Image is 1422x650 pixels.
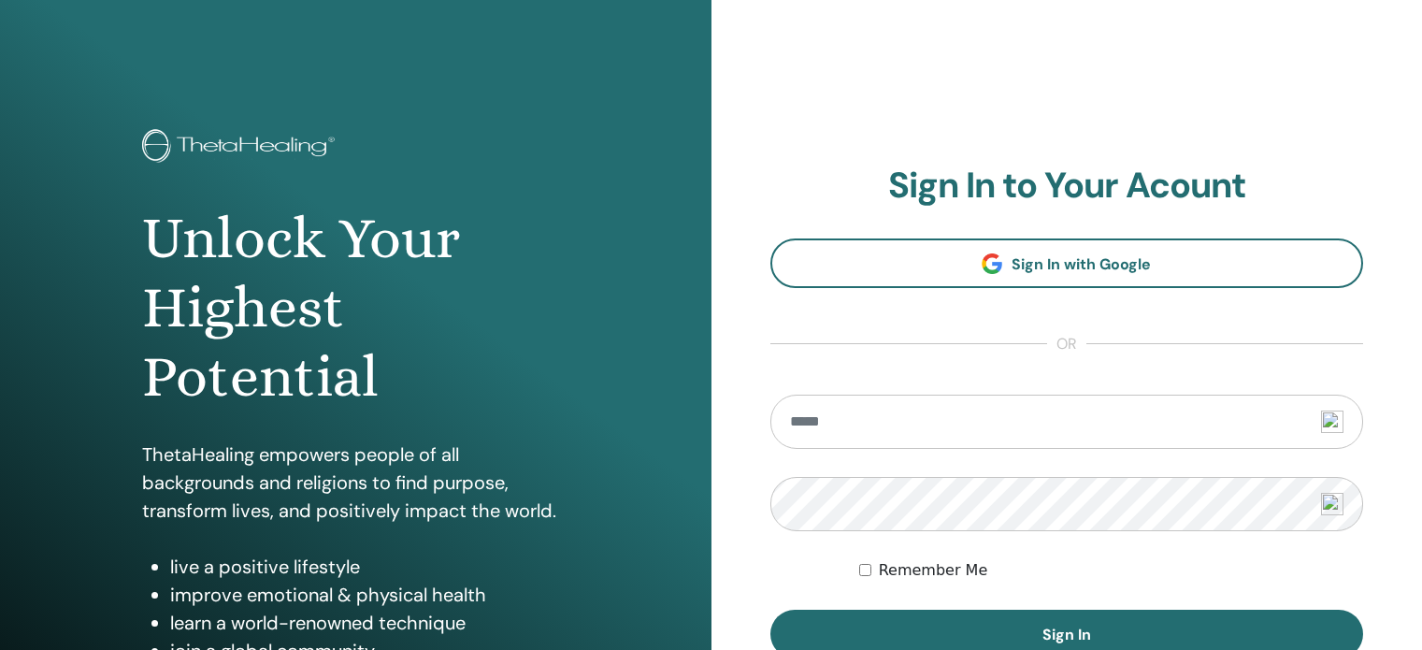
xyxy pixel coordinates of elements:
[859,559,1363,582] div: Keep me authenticated indefinitely or until I manually logout
[142,441,569,525] p: ThetaHealing empowers people of all backgrounds and religions to find purpose, transform lives, a...
[170,581,569,609] li: improve emotional & physical health
[879,559,988,582] label: Remember Me
[1047,333,1086,355] span: or
[770,165,1364,208] h2: Sign In to Your Acount
[170,553,569,581] li: live a positive lifestyle
[1321,493,1343,515] img: npw-badge-icon-locked.svg
[1012,254,1151,274] span: Sign In with Google
[1042,625,1091,644] span: Sign In
[1321,411,1343,433] img: npw-badge-icon-locked.svg
[170,609,569,637] li: learn a world-renowned technique
[770,238,1364,288] a: Sign In with Google
[142,204,569,412] h1: Unlock Your Highest Potential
